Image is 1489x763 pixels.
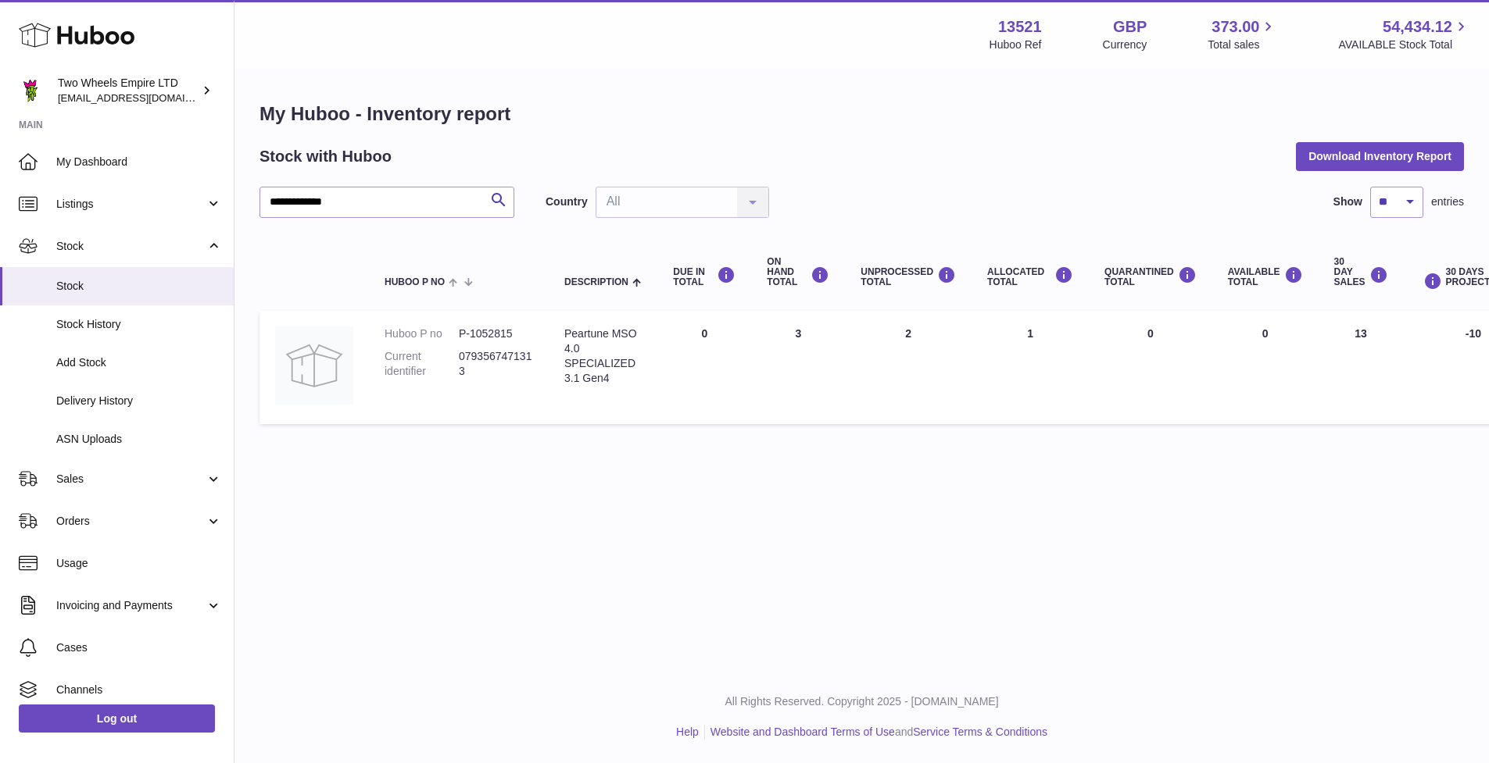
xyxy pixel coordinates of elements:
a: Help [676,726,699,738]
div: Peartune MSO 4.0 SPECIALIZED 3.1 Gen4 [564,326,642,386]
strong: GBP [1113,16,1147,37]
label: Show [1333,194,1362,209]
a: Log out [19,704,215,733]
button: Download Inventory Report [1296,142,1464,170]
div: AVAILABLE Total [1228,266,1303,287]
span: 54,434.12 [1383,16,1452,37]
h2: Stock with Huboo [260,146,392,167]
div: Currency [1103,37,1147,52]
div: Huboo Ref [990,37,1042,52]
dd: 0793567471313 [459,349,533,379]
a: Website and Dashboard Terms of Use [710,726,895,738]
td: 3 [751,311,845,424]
div: ALLOCATED Total [987,266,1073,287]
span: Add Stock [56,355,222,370]
span: Usage [56,556,222,571]
a: Service Terms & Conditions [913,726,1047,738]
div: DUE IN TOTAL [673,266,736,287]
span: Stock History [56,317,222,332]
p: All Rights Reserved. Copyright 2025 - [DOMAIN_NAME] [247,694,1476,709]
span: Invoicing and Payments [56,598,206,613]
span: Orders [56,514,206,529]
span: Total sales [1208,37,1277,52]
a: 373.00 Total sales [1208,16,1277,52]
span: Cases [56,640,222,655]
img: product image [275,326,353,405]
span: entries [1431,194,1464,209]
dt: Huboo P no [385,326,459,341]
span: Listings [56,197,206,212]
span: Stock [56,279,222,294]
span: 373.00 [1212,16,1259,37]
span: Stock [56,239,206,254]
span: My Dashboard [56,155,222,169]
span: [EMAIL_ADDRESS][DOMAIN_NAME] [58,91,230,104]
div: ON HAND Total [767,257,829,288]
td: 0 [1212,311,1319,424]
div: QUARANTINED Total [1104,266,1197,287]
dd: P-1052815 [459,326,533,341]
span: Description [564,277,628,287]
li: and [705,725,1047,740]
img: justas@twowheelsempire.com [19,79,42,102]
span: Delivery History [56,394,222,408]
span: Channels [56,683,222,697]
td: 1 [972,311,1089,424]
strong: 13521 [998,16,1042,37]
h1: My Huboo - Inventory report [260,102,1464,127]
label: Country [546,194,588,209]
td: 2 [845,311,972,424]
span: Huboo P no [385,277,445,287]
span: ASN Uploads [56,432,222,447]
td: 13 [1319,311,1404,424]
div: Two Wheels Empire LTD [58,76,199,105]
td: 0 [657,311,751,424]
span: AVAILABLE Stock Total [1338,37,1470,52]
div: UNPROCESSED Total [861,266,956,287]
span: 0 [1147,327,1154,340]
span: Sales [56,472,206,487]
a: 54,434.12 AVAILABLE Stock Total [1338,16,1470,52]
dt: Current identifier [385,349,459,379]
div: 30 DAY SALES [1334,257,1388,288]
